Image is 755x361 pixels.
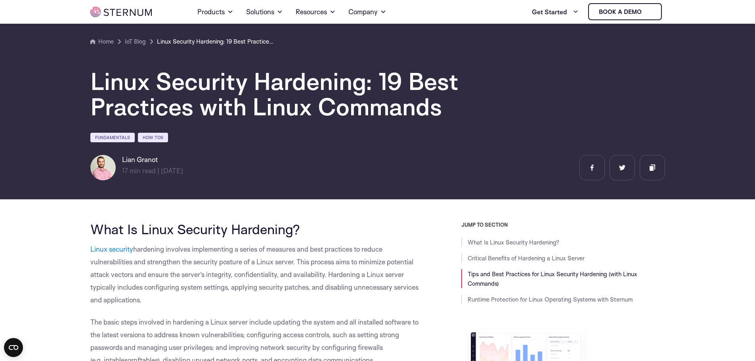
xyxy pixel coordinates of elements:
[122,155,183,164] h6: Lian Granot
[246,1,283,23] a: Solutions
[468,270,637,287] a: Tips and Best Practices for Linux Security Hardening (with Linux Commands)
[90,69,566,119] h1: Linux Security Hardening: 19 Best Practices with Linux Commands
[90,221,300,237] span: What Is Linux Security Hardening?
[4,338,23,357] button: Open CMP widget
[90,7,152,17] img: sternum iot
[197,1,233,23] a: Products
[161,166,183,175] span: [DATE]
[125,37,146,46] a: IoT Blog
[348,1,386,23] a: Company
[468,239,559,246] a: What Is Linux Security Hardening?
[138,133,168,142] a: How Tos
[122,166,159,175] span: min read |
[90,245,419,304] span: hardening involves implementing a series of measures and best practices to reduce vulnerabilities...
[90,155,116,180] img: Lian Granot
[588,3,662,20] a: Book a demo
[468,254,585,262] a: Critical Benefits of Hardening a Linux Server
[532,4,579,20] a: Get Started
[90,245,133,253] a: Linux security
[645,9,651,15] img: sternum iot
[157,37,276,46] a: Linux Security Hardening: 19 Best Practices with Linux Commands
[461,222,665,228] h3: JUMP TO SECTION
[296,1,336,23] a: Resources
[122,166,128,175] span: 17
[90,37,114,46] a: Home
[468,296,633,303] a: Runtime Protection for Linux Operating Systems with Sternum
[90,133,135,142] a: Fundamentals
